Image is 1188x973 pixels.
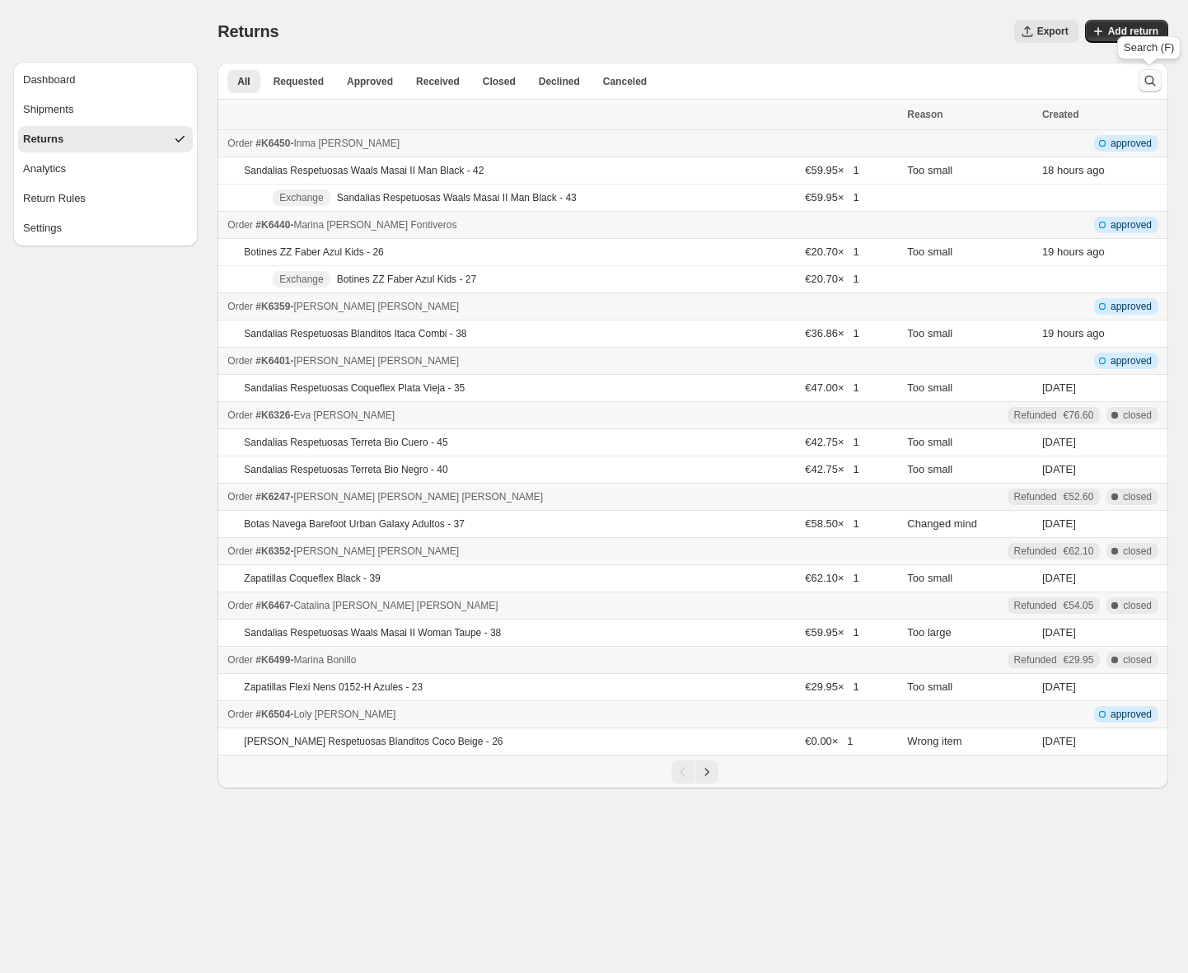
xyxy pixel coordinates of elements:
span: €20.70 × 1 [805,246,858,258]
p: Botines ZZ Faber Azul Kids - 27 [337,273,476,286]
span: Order [227,600,253,611]
td: Changed mind [902,511,1037,538]
div: Analytics [23,161,66,177]
button: Add return [1085,20,1168,43]
span: €59.95 × 1 [805,164,858,176]
span: €58.50 × 1 [805,517,858,530]
span: Exchange [279,191,323,204]
span: approved [1111,354,1152,367]
span: Order [227,491,253,503]
td: Too small [902,456,1037,484]
button: Return Rules [18,185,193,212]
span: #K6359 [255,301,290,312]
span: €20.70 × 1 [805,273,858,285]
div: - [227,543,897,559]
button: Next [695,760,718,784]
span: Order [227,355,253,367]
p: Sandalias Respetuosas Coqueflex Plata Vieja - 35 [244,381,465,395]
p: Sandalias Respetuosas Waals Masai II Woman Taupe - 38 [244,626,501,639]
div: - [227,353,897,369]
span: Order [227,138,253,149]
span: Eva [PERSON_NAME] [293,409,395,421]
p: Sandalias Respetuosas Waals Masai II Man Black - 42 [244,164,484,177]
button: Search and filter results [1139,69,1162,92]
span: #K6326 [255,409,290,421]
span: closed [1123,490,1152,503]
td: Too large [902,620,1037,647]
time: Wednesday, August 6, 2025 at 2:06:25 PM [1042,626,1076,639]
span: €29.95 [1064,653,1094,667]
p: Botines ZZ Faber Azul Kids - 26 [244,246,383,259]
span: €47.00 × 1 [805,381,858,394]
span: €76.60 [1064,409,1094,422]
span: approved [1111,708,1152,721]
p: Sandalias Respetuosas Blanditos Itaca Combi - 38 [244,327,466,340]
div: Refunded [1014,599,1094,612]
span: - Return 8480827 [356,654,430,666]
span: #K6467 [255,600,290,611]
td: Too small [902,565,1037,592]
p: Sandalias Respetuosas Waals Masai II Man Black - 43 [337,191,577,204]
p: Sandalias Respetuosas Terreta Bio Cuero - 45 [244,436,447,449]
span: Canceled [603,75,647,88]
div: Settings [23,220,62,236]
span: #K6352 [255,545,290,557]
span: - Return 1929006 [459,301,533,312]
span: Exchange [279,273,323,286]
div: Refunded [1014,409,1094,422]
span: All [237,75,250,88]
time: Friday, August 8, 2025 at 9:25:17 AM [1042,735,1076,747]
time: Monday, August 4, 2025 at 3:30:58 PM [1042,463,1076,475]
span: €36.86 × 1 [805,327,858,339]
p: Sandalias Respetuosas Terreta Bio Negro - 40 [244,463,447,476]
span: Marina [PERSON_NAME] Fontiveros [293,219,456,231]
td: Too small [902,674,1037,701]
span: - Return 2933897 [459,545,533,557]
time: Sunday, August 10, 2025 at 4:31:31 PM [1042,164,1105,176]
span: Order [227,709,253,720]
span: #K6504 [255,709,290,720]
div: Refunded [1014,490,1094,503]
span: Reason [907,109,942,120]
div: Shipments [23,101,73,118]
time: Saturday, August 2, 2025 at 6:41:04 PM [1042,517,1076,530]
p: Zapatillas Flexi Nens 0152-H Azules - 23 [244,681,423,694]
span: Order [227,409,253,421]
p: [PERSON_NAME] Respetuosas Blanditos Coco Beige - 26 [244,735,503,748]
span: €62.10 [1064,545,1094,558]
span: #K6450 [255,138,290,149]
td: Too small [902,320,1037,348]
span: Export [1037,25,1069,38]
span: €52.60 [1064,490,1094,503]
span: €59.95 × 1 [805,191,858,203]
span: #K6247 [255,491,290,503]
span: €42.75 × 1 [805,463,858,475]
div: - [227,706,897,723]
span: Closed [483,75,516,88]
button: Settings [18,215,193,241]
time: Sunday, August 10, 2025 at 3:36:09 PM [1042,327,1105,339]
span: - Return 5143464 [400,138,474,149]
span: Order [227,545,253,557]
div: - [227,597,897,614]
span: - Return 7555408 [498,600,573,611]
td: Too small [902,239,1037,266]
button: Export [1014,20,1078,43]
span: Declined [539,75,580,88]
span: Loly [PERSON_NAME] [293,709,395,720]
span: - Return 6306096 [456,219,531,231]
span: [PERSON_NAME] [PERSON_NAME] [293,545,459,557]
span: €29.95 × 1 [805,681,858,693]
span: €62.10 × 1 [805,572,858,584]
span: - Return 4732595 [459,355,533,367]
span: Catalina [PERSON_NAME] [PERSON_NAME] [293,600,498,611]
span: [PERSON_NAME] [PERSON_NAME] [293,355,459,367]
span: Approved [347,75,393,88]
div: Refunded [1014,545,1094,558]
button: Dashboard [18,67,193,93]
span: Received [416,75,460,88]
div: Refunded [1014,653,1094,667]
span: [PERSON_NAME] [PERSON_NAME] [PERSON_NAME] [293,491,543,503]
span: €59.95 × 1 [805,626,858,639]
span: closed [1123,599,1152,612]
